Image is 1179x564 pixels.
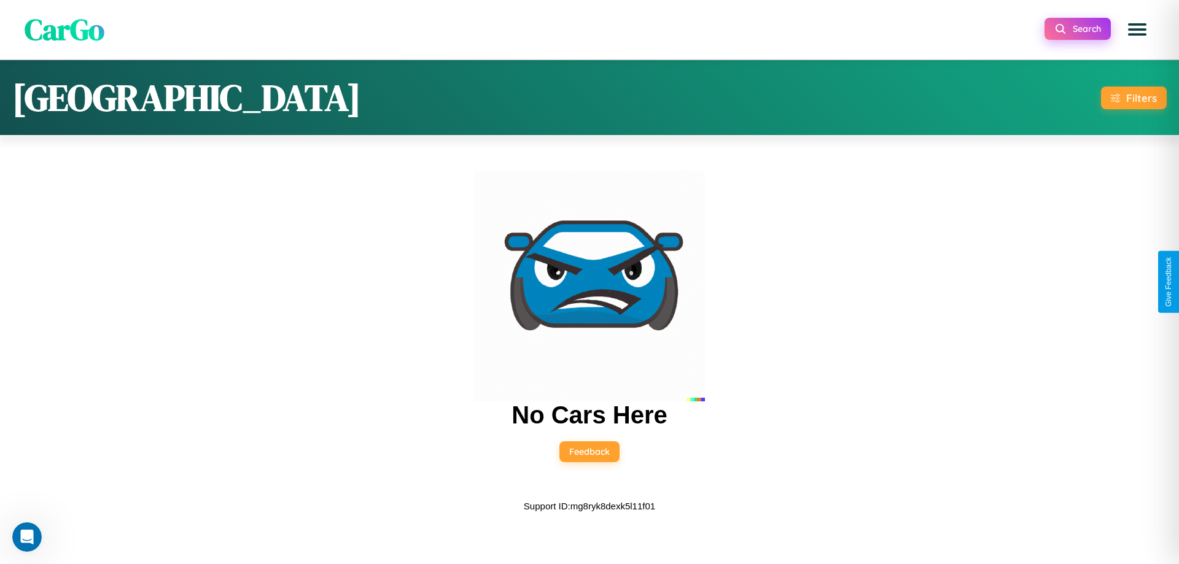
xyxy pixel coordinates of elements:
[1045,18,1111,40] button: Search
[474,171,705,401] img: car
[25,9,104,50] span: CarGo
[1164,257,1173,307] div: Give Feedback
[559,441,620,462] button: Feedback
[1073,23,1101,34] span: Search
[1120,12,1154,47] button: Open menu
[12,522,42,552] iframe: Intercom live chat
[524,498,655,514] p: Support ID: mg8ryk8dexk5l11f01
[1126,91,1157,104] div: Filters
[1101,87,1167,109] button: Filters
[12,72,361,123] h1: [GEOGRAPHIC_DATA]
[512,401,667,429] h2: No Cars Here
